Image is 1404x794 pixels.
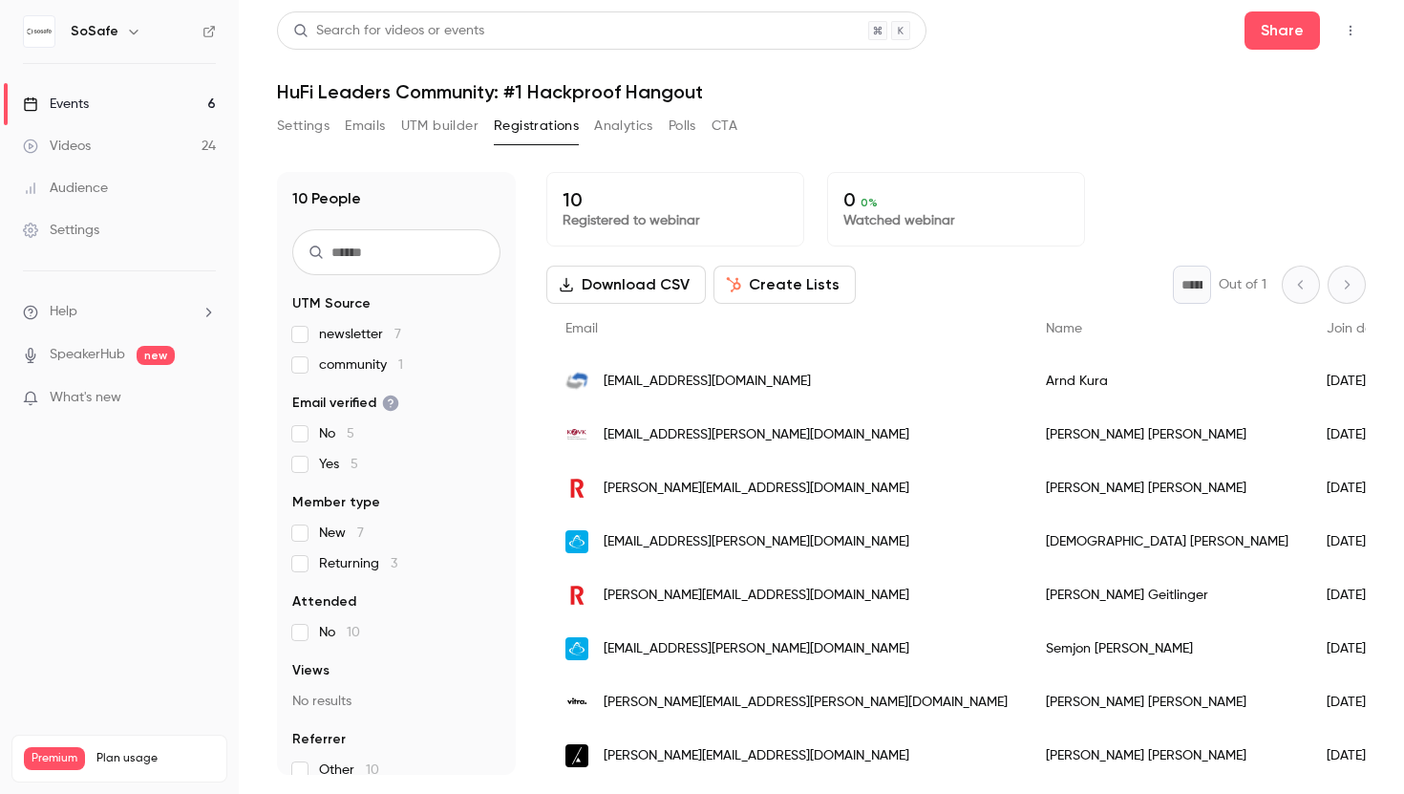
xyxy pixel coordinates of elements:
button: Polls [669,111,696,141]
h1: HuFi Leaders Community: #1 Hackproof Hangout [277,80,1366,103]
img: audi-is.de [565,744,588,767]
img: SoSafe [24,16,54,47]
span: Email [565,322,598,335]
span: Premium [24,747,85,770]
span: New [319,524,364,543]
span: Email verified [292,394,399,413]
img: vitra.com [565,691,588,714]
span: Views [292,661,330,680]
span: 10 [366,763,379,777]
button: Registrations [494,111,579,141]
span: UTM Source [292,294,371,313]
p: Watched webinar [843,211,1069,230]
div: [PERSON_NAME] [PERSON_NAME] [1027,461,1308,515]
button: Analytics [594,111,653,141]
div: Arnd Kura [1027,354,1308,408]
section: facet-groups [292,294,500,780]
span: What's new [50,388,121,408]
span: Plan usage [96,751,215,766]
img: niedax.de [565,530,588,553]
h6: SoSafe [71,22,118,41]
span: [EMAIL_ADDRESS][PERSON_NAME][DOMAIN_NAME] [604,425,909,445]
span: [EMAIL_ADDRESS][DOMAIN_NAME] [604,372,811,392]
button: Emails [345,111,385,141]
button: Share [1244,11,1320,50]
div: Settings [23,221,99,240]
span: Other [319,761,379,780]
span: [PERSON_NAME][EMAIL_ADDRESS][PERSON_NAME][DOMAIN_NAME] [604,693,1008,713]
span: [PERSON_NAME][EMAIL_ADDRESS][DOMAIN_NAME] [604,746,909,766]
button: CTA [712,111,737,141]
img: raiffeisen.ch [565,477,588,500]
img: niedax.de [565,637,588,660]
h1: 10 People [292,187,361,210]
span: Referrer [292,730,346,749]
div: [PERSON_NAME] [PERSON_NAME] [1027,676,1308,729]
p: Registered to webinar [563,211,788,230]
div: [DEMOGRAPHIC_DATA] [PERSON_NAME] [1027,515,1308,569]
span: [PERSON_NAME][EMAIL_ADDRESS][DOMAIN_NAME] [604,479,909,499]
span: Member type [292,493,380,512]
a: SpeakerHub [50,345,125,365]
div: [PERSON_NAME] [PERSON_NAME] [1027,729,1308,783]
span: Returning [319,554,397,573]
li: help-dropdown-opener [23,302,216,322]
div: [PERSON_NAME] Geitlinger [1027,569,1308,622]
span: [EMAIL_ADDRESS][PERSON_NAME][DOMAIN_NAME] [604,639,909,659]
iframe: Noticeable Trigger [193,390,216,407]
img: raiffeisen.ch [565,584,588,607]
button: UTM builder [401,111,479,141]
span: community [319,355,403,375]
span: No [319,424,354,443]
div: Audience [23,179,108,198]
div: [PERSON_NAME] [PERSON_NAME] [1027,408,1308,461]
span: newsletter [319,325,401,344]
p: 10 [563,188,788,211]
div: Events [23,95,89,114]
span: Help [50,302,77,322]
span: 7 [394,328,401,341]
span: 5 [347,427,354,440]
span: No [319,623,360,642]
span: Yes [319,455,358,474]
span: 1 [398,358,403,372]
span: Name [1046,322,1082,335]
img: ihre-pvs.de [565,370,588,393]
div: Videos [23,137,91,156]
div: Semjon [PERSON_NAME] [1027,622,1308,676]
span: [EMAIL_ADDRESS][PERSON_NAME][DOMAIN_NAME] [604,532,909,552]
span: [PERSON_NAME][EMAIL_ADDRESS][DOMAIN_NAME] [604,586,909,606]
p: Out of 1 [1219,275,1266,294]
div: Search for videos or events [293,21,484,41]
span: 10 [347,626,360,639]
span: 0 % [861,196,878,209]
p: 0 [843,188,1069,211]
button: Settings [277,111,330,141]
span: 3 [391,557,397,570]
img: kzvk.de [565,423,588,446]
button: Download CSV [546,266,706,304]
p: No results [292,692,500,711]
span: Attended [292,592,356,612]
span: Join date [1327,322,1386,335]
button: Create Lists [713,266,856,304]
span: 5 [351,458,358,471]
span: new [137,346,175,365]
span: 7 [357,526,364,540]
